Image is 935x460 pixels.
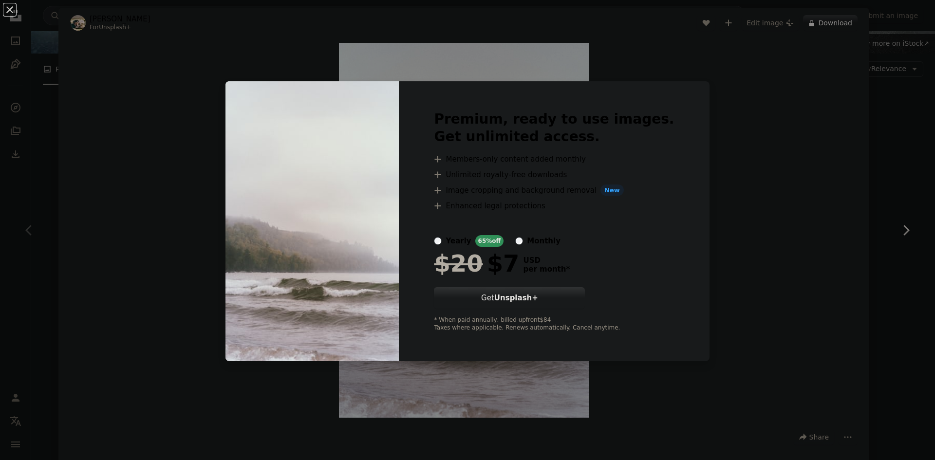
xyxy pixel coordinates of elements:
[515,237,523,245] input: monthly
[434,251,483,276] span: $20
[475,235,504,247] div: 65% off
[225,81,399,362] img: premium_photo-1665772800665-428c6916496f
[494,294,538,302] strong: Unsplash+
[527,235,561,247] div: monthly
[446,235,471,247] div: yearly
[434,237,442,245] input: yearly65%off
[434,287,585,309] button: GetUnsplash+
[434,169,674,181] li: Unlimited royalty-free downloads
[434,251,519,276] div: $7
[600,184,624,196] span: New
[434,110,674,146] h2: Premium, ready to use images. Get unlimited access.
[434,316,674,332] div: * When paid annually, billed upfront $84 Taxes where applicable. Renews automatically. Cancel any...
[434,184,674,196] li: Image cropping and background removal
[523,265,570,274] span: per month *
[434,153,674,165] li: Members-only content added monthly
[434,200,674,212] li: Enhanced legal protections
[523,256,570,265] span: USD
